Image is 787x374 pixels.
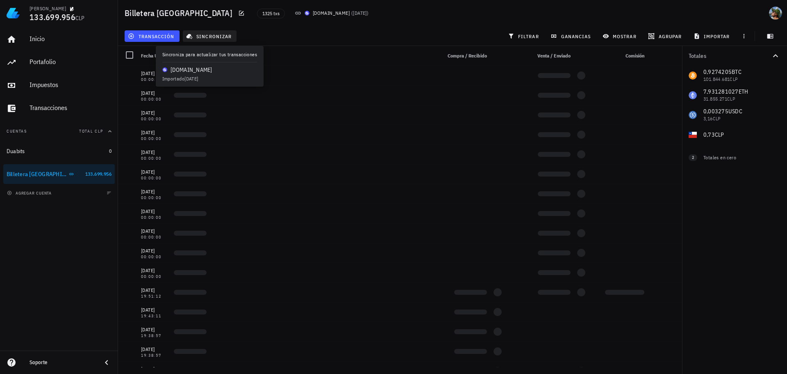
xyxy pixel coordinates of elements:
[174,132,207,137] div: Loading...
[141,247,167,255] div: [DATE]
[454,329,487,334] div: Loading...
[577,71,585,80] div: Loading...
[577,209,585,218] div: Loading...
[125,30,180,42] button: transacción
[174,329,207,334] div: Loading...
[141,89,167,97] div: [DATE]
[30,359,95,366] div: Soporte
[141,286,167,294] div: [DATE]
[141,156,167,161] div: 00:00:00
[174,349,207,354] div: Loading...
[262,9,280,18] span: 1325 txs
[3,53,115,72] a: Portafolio
[141,128,167,137] div: [DATE]
[538,250,571,255] div: Loading...
[141,196,167,200] div: 00:00:00
[605,290,644,295] div: Loading...
[538,73,571,78] div: Loading...
[494,347,502,356] div: Loading...
[141,266,167,275] div: [DATE]
[174,250,207,255] div: Loading...
[577,131,585,139] div: Loading...
[454,349,487,354] div: Loading...
[171,46,438,66] div: Nota
[353,10,366,16] span: [DATE]
[538,211,571,216] div: Loading...
[5,189,55,197] button: agregar cuenta
[141,314,167,318] div: 19:43:11
[174,73,207,78] div: Loading...
[505,30,544,42] button: filtrar
[769,7,782,20] div: avatar
[141,117,167,121] div: 00:00:00
[577,288,585,296] div: Loading...
[494,288,502,296] div: Loading...
[30,5,66,12] div: [PERSON_NAME]
[538,270,571,275] div: Loading...
[3,164,115,184] a: Billetera [GEOGRAPHIC_DATA] 133.699.956
[138,46,171,66] div: Fecha UTC
[141,306,167,314] div: [DATE]
[141,176,167,180] div: 00:00:00
[141,53,163,59] span: Fecha UTC
[141,109,167,117] div: [DATE]
[9,190,52,196] span: agregar cuenta
[85,171,111,177] span: 133.699.956
[7,148,25,155] div: Duabits
[537,53,571,59] span: Venta / Enviado
[599,30,641,42] button: mostrar
[448,53,487,59] span: Compra / Recibido
[141,235,167,239] div: 00:00:00
[30,58,111,66] div: Portafolio
[141,294,167,298] div: 19:51:12
[577,249,585,257] div: Loading...
[141,168,167,176] div: [DATE]
[141,326,167,334] div: [DATE]
[174,270,207,275] div: Loading...
[141,275,167,279] div: 00:00:00
[174,112,207,117] div: Loading...
[141,137,167,141] div: 00:00:00
[494,328,502,336] div: Loading...
[313,9,350,17] div: [DOMAIN_NAME]
[454,310,487,314] div: Loading...
[547,30,596,42] button: ganancias
[538,172,571,177] div: Loading...
[141,97,167,101] div: 00:00:00
[538,152,571,157] div: Loading...
[703,154,764,161] div: Totales en cero
[577,268,585,277] div: Loading...
[30,35,111,43] div: Inicio
[510,33,539,39] span: filtrar
[494,308,502,316] div: Loading...
[174,211,207,216] div: Loading...
[538,231,571,236] div: Loading...
[538,93,571,98] div: Loading...
[650,33,682,39] span: agrupar
[3,76,115,95] a: Impuestos
[552,33,591,39] span: ganancias
[538,191,571,196] div: Loading...
[3,141,115,161] a: Duabits 0
[75,14,85,22] span: CLP
[30,81,111,89] div: Impuestos
[7,7,20,20] img: LedgiFi
[141,353,167,358] div: 19:38:57
[141,188,167,196] div: [DATE]
[454,290,487,295] div: Loading...
[577,190,585,198] div: Loading...
[538,112,571,117] div: Loading...
[438,46,490,66] div: Compra / Recibido
[141,148,167,156] div: [DATE]
[174,53,184,59] span: Nota
[188,33,232,39] span: sincronizar
[183,30,237,42] button: sincronizar
[109,148,111,154] span: 0
[141,365,167,373] div: [DATE]
[689,53,771,59] div: Totales
[3,30,115,49] a: Inicio
[692,154,694,161] span: 2
[141,255,167,259] div: 00:00:00
[130,33,174,39] span: transacción
[79,128,103,134] span: Total CLP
